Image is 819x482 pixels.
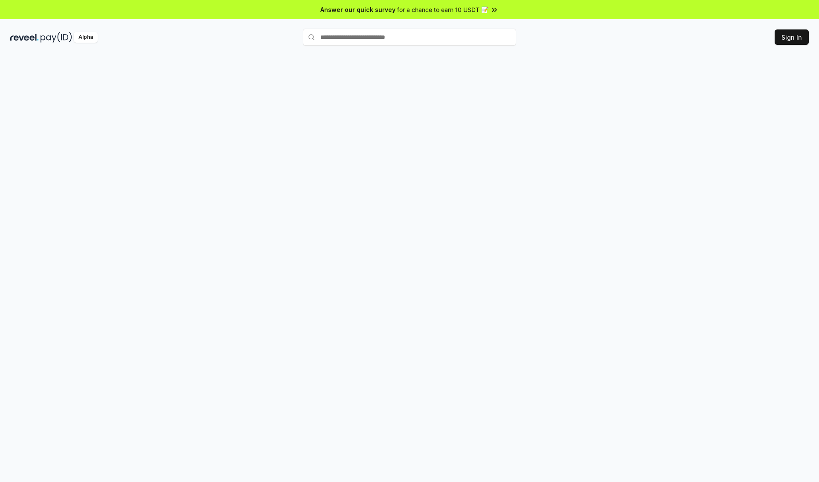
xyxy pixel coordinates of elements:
img: pay_id [41,32,72,43]
span: for a chance to earn 10 USDT 📝 [397,5,488,14]
div: Alpha [74,32,98,43]
button: Sign In [775,29,809,45]
img: reveel_dark [10,32,39,43]
span: Answer our quick survey [320,5,395,14]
